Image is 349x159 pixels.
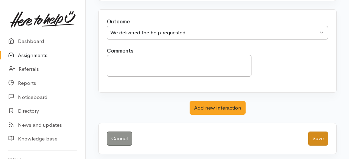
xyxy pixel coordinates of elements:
[308,132,328,146] button: Save
[190,101,246,115] button: Add new interaction
[107,132,132,146] a: Cancel
[110,29,318,37] div: We delivered the help requested
[107,47,133,55] label: Comments
[107,18,130,26] label: Outcome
